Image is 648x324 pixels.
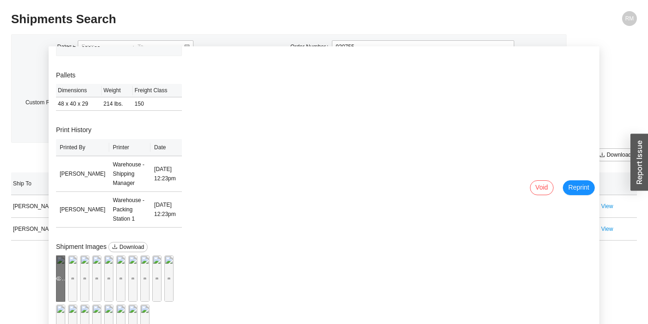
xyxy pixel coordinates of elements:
td: [PERSON_NAME] [11,218,86,241]
td: Warehouse - Packing Station 1 [109,192,150,228]
button: Reprint [563,180,595,195]
label: Order Number [290,40,332,53]
th: Dimensions [56,84,102,97]
a: View [601,226,613,232]
h3: Print History [56,125,182,135]
input: To [137,42,183,51]
button: downloadDownload [594,148,637,161]
div: Preview [56,274,65,283]
td: [PERSON_NAME] [11,195,86,218]
td: 214 lbs. [102,97,133,111]
a: View [601,203,613,210]
span: download [599,152,605,159]
td: 150 [133,97,182,111]
td: [DATE] 12:23pm [150,192,181,228]
td: [PERSON_NAME] [56,192,109,228]
span: Download [119,242,144,252]
th: Weight [102,84,133,97]
td: Warehouse - Shipping Manager [109,156,150,192]
label: Custom Reference [25,96,78,109]
th: Printed By [56,139,109,156]
span: RM [625,11,634,26]
span: swap-right [129,44,136,50]
span: eye [56,276,62,281]
span: Void [536,182,548,193]
td: [DATE] 12:23pm [150,156,181,192]
label: Dates [57,40,78,53]
span: to [129,44,136,50]
button: downloadDownload [108,242,148,252]
h2: Shipments Search [11,11,480,27]
span: Download [607,150,631,159]
th: Freight Class [133,84,182,97]
td: 48 x 40 x 29 [56,97,102,111]
button: Void [530,180,554,195]
th: Ship To sortable [11,172,86,195]
th: undefined sortable [599,172,637,195]
span: Reprint [568,182,589,193]
span: Ship To [13,179,77,188]
th: Date [150,139,181,156]
th: Printer [109,139,150,156]
td: [PERSON_NAME] [56,156,109,192]
input: From [81,42,127,51]
span: download [112,244,118,250]
h3: Pallets [56,70,182,81]
h3: Shipment Images [56,241,182,252]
